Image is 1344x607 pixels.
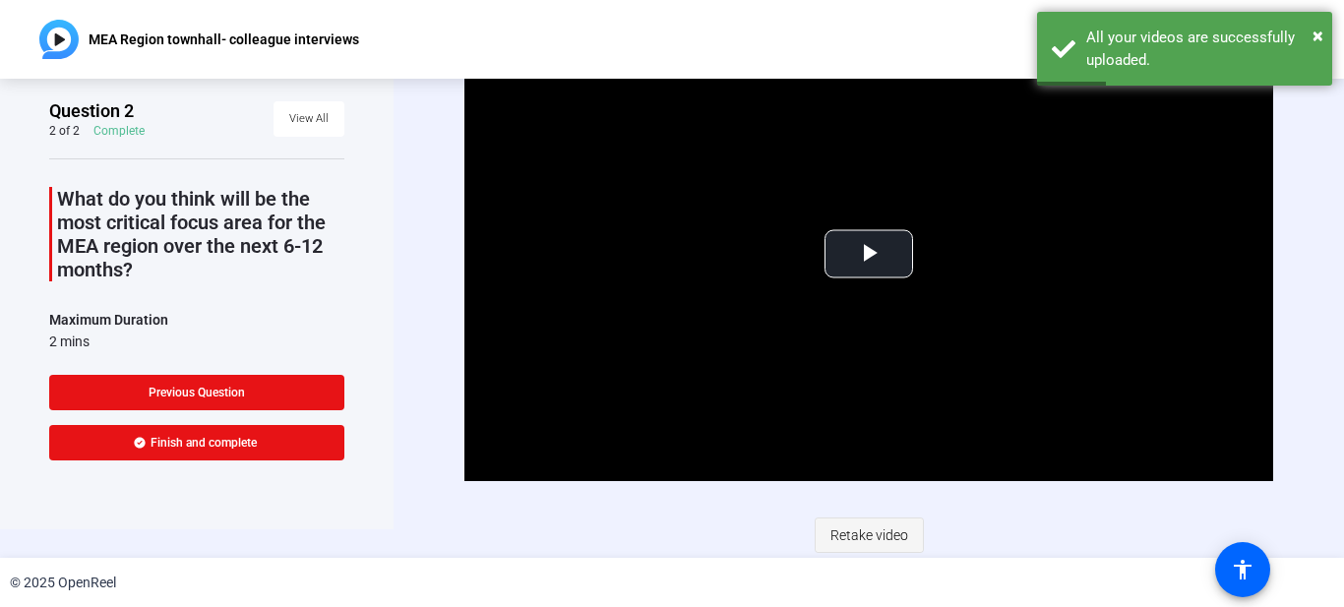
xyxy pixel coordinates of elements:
[815,517,924,553] button: Retake video
[49,332,168,351] div: 2 mins
[1313,24,1323,47] span: ×
[149,386,245,399] span: Previous Question
[89,28,359,51] p: MEA Region townhall- colleague interviews
[289,104,329,134] span: View All
[10,573,116,593] div: © 2025 OpenReel
[274,101,344,137] button: View All
[49,123,80,139] div: 2 of 2
[49,308,168,332] div: Maximum Duration
[57,187,344,281] p: What do you think will be the most critical focus area for the MEA region over the next 6-12 months?
[825,229,913,277] button: Play Video
[49,99,134,123] span: Question 2
[39,20,79,59] img: OpenReel logo
[1086,27,1317,71] div: All your videos are successfully uploaded.
[49,375,344,410] button: Previous Question
[1313,21,1323,50] button: Close
[830,516,908,554] span: Retake video
[93,123,145,139] div: Complete
[1231,558,1254,581] mat-icon: accessibility
[464,27,1272,481] div: Video Player
[151,435,257,451] span: Finish and complete
[49,425,344,460] button: Finish and complete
